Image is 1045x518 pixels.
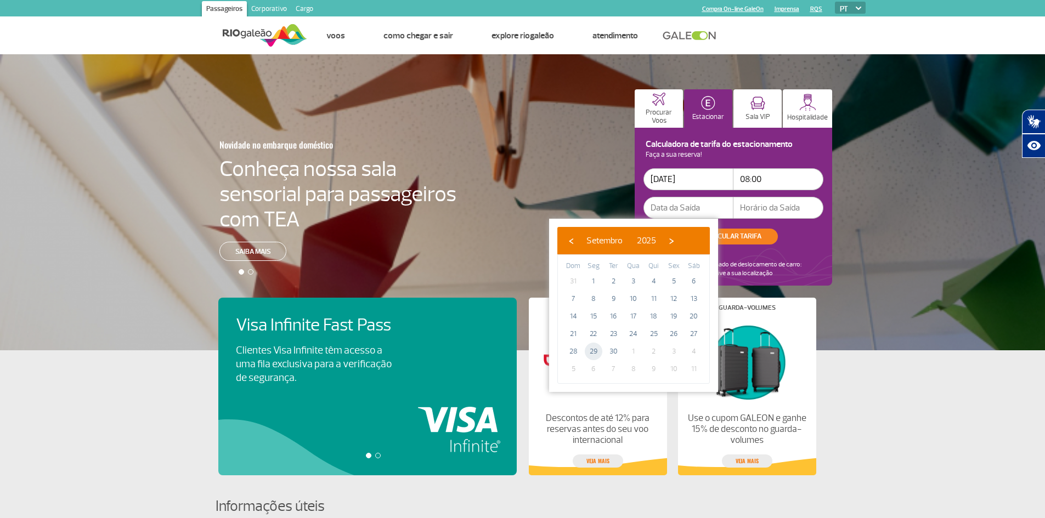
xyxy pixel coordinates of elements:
[603,260,624,272] th: weekday
[585,308,602,325] span: 15
[563,260,584,272] th: weekday
[219,242,286,261] a: Saiba mais
[645,343,663,360] span: 2
[585,360,602,378] span: 6
[538,413,657,446] p: Descontos de até 12% para reservas antes do seu voo internacional
[701,96,715,110] img: carParkingHomeActive.svg
[625,325,642,343] span: 24
[625,343,642,360] span: 1
[236,344,392,385] p: Clientes Visa Infinite têm acesso a uma fila exclusiva para a verificação de segurança.
[745,113,770,121] p: Sala VIP
[722,454,772,468] a: veja mais
[643,141,823,147] h4: Calculadora de tarifa do estacionamento
[624,260,644,272] th: weekday
[630,232,663,249] button: 2025
[592,30,638,41] a: Atendimento
[645,308,663,325] span: 18
[492,30,554,41] a: Explore RIOgaleão
[605,290,622,308] span: 9
[585,272,602,290] span: 1
[640,109,677,125] p: Procurar Voos
[584,260,604,272] th: weekday
[219,133,403,156] h3: Novidade no embarque doméstico
[665,272,682,290] span: 5
[236,315,410,335] h4: Visa Infinite Fast Pass
[216,496,830,516] h4: Informações úteis
[665,360,682,378] span: 10
[799,94,816,111] img: hospitality.svg
[219,156,456,232] h4: Conheça nossa sala sensorial para passageiros com TEA
[692,113,724,121] p: Estacionar
[564,343,582,360] span: 28
[637,235,656,246] span: 2025
[326,30,345,41] a: Voos
[585,290,602,308] span: 8
[605,308,622,325] span: 16
[564,290,582,308] span: 7
[605,325,622,343] span: 23
[645,360,663,378] span: 9
[645,290,663,308] span: 11
[643,152,823,158] p: Faça a sua reserva!
[665,308,682,325] span: 19
[810,5,822,13] a: RQS
[563,234,680,244] bs-datepicker-navigation-view: ​ ​ ​
[643,197,733,219] input: Data da Saída
[605,272,622,290] span: 2
[236,315,499,385] a: Visa Infinite Fast PassClientes Visa Infinite têm acesso a uma fila exclusiva para a verificação ...
[733,89,782,128] button: Sala VIP
[684,260,704,272] th: weekday
[643,168,733,190] input: Data de Entrada
[586,235,623,246] span: Setembro
[605,360,622,378] span: 7
[291,1,318,19] a: Cargo
[787,113,828,122] p: Hospitalidade
[585,343,602,360] span: 29
[635,89,683,128] button: Procurar Voos
[202,1,247,19] a: Passageiros
[685,308,703,325] span: 20
[685,343,703,360] span: 4
[564,272,582,290] span: 31
[383,30,453,41] a: Como chegar e sair
[564,308,582,325] span: 14
[750,96,765,110] img: vipRoom.svg
[733,197,823,219] input: Horário da Saída
[652,93,665,106] img: airplaneHome.svg
[247,1,291,19] a: Corporativo
[687,320,806,404] img: Guarda-volumes
[684,89,732,128] button: Estacionar
[643,260,664,272] th: weekday
[645,325,663,343] span: 25
[1022,110,1045,134] button: Abrir tradutor de língua de sinais.
[685,325,703,343] span: 27
[687,413,806,446] p: Use o cupom GALEON e ganhe 15% de desconto no guarda-volumes
[665,290,682,308] span: 12
[538,320,657,404] img: Lojas
[665,325,682,343] span: 26
[573,454,623,468] a: veja mais
[683,260,801,278] p: Tempo estimado de deslocamento de carro: Ative a sua localização
[564,360,582,378] span: 5
[645,272,663,290] span: 4
[690,229,778,244] button: CALCULAR TARIFA
[775,5,799,13] a: Imprensa
[663,232,680,249] button: ›
[719,305,776,311] h4: Guarda-volumes
[563,232,579,249] button: ‹
[665,343,682,360] span: 3
[685,290,703,308] span: 13
[579,232,630,249] button: Setembro
[702,5,764,13] a: Compra On-line GaleOn
[549,219,718,392] bs-datepicker-container: calendar
[783,89,832,128] button: Hospitalidade
[733,168,823,190] input: Horário da Entrada
[685,272,703,290] span: 6
[1022,134,1045,158] button: Abrir recursos assistivos.
[664,260,684,272] th: weekday
[625,290,642,308] span: 10
[1022,110,1045,158] div: Plugin de acessibilidade da Hand Talk.
[625,308,642,325] span: 17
